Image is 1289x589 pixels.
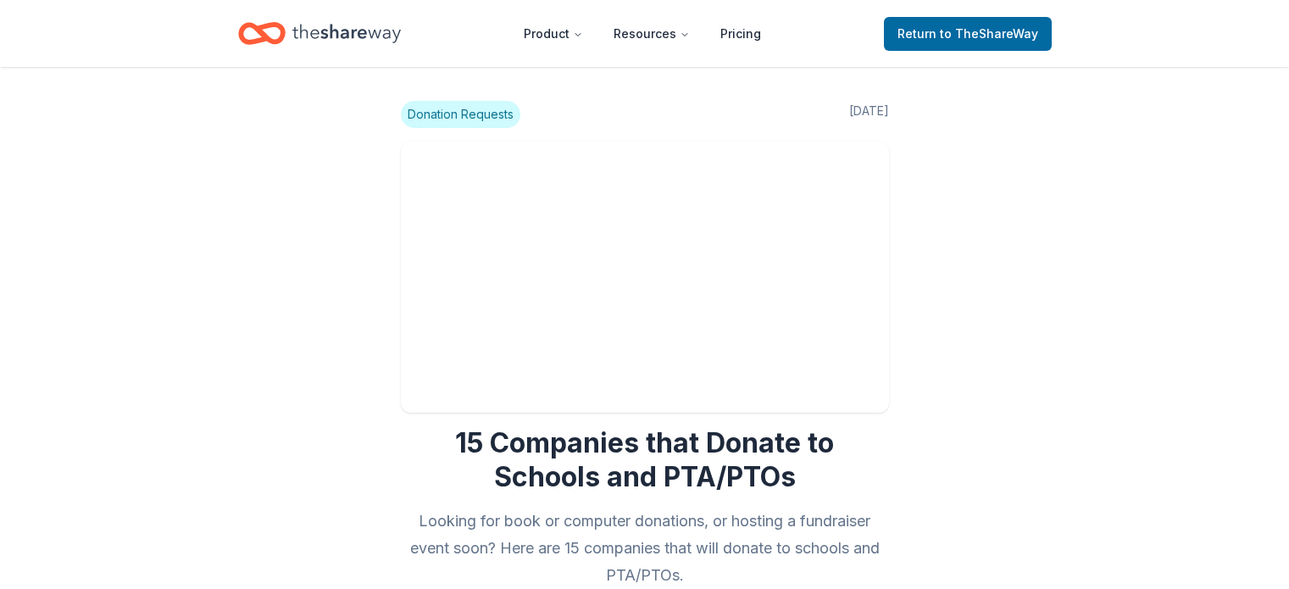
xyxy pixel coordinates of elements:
[600,17,703,51] button: Resources
[401,508,889,589] h2: Looking for book or computer donations, or hosting a fundraiser event soon? Here are 15 companies...
[238,14,401,53] a: Home
[849,101,889,128] span: [DATE]
[884,17,1052,51] a: Returnto TheShareWay
[401,101,520,128] span: Donation Requests
[510,14,775,53] nav: Main
[897,24,1038,44] span: Return
[707,17,775,51] a: Pricing
[940,26,1038,41] span: to TheShareWay
[401,426,889,494] h1: 15 Companies that Donate to Schools and PTA/PTOs
[510,17,597,51] button: Product
[401,142,889,413] img: Image for 15 Companies that Donate to Schools and PTA/PTOs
